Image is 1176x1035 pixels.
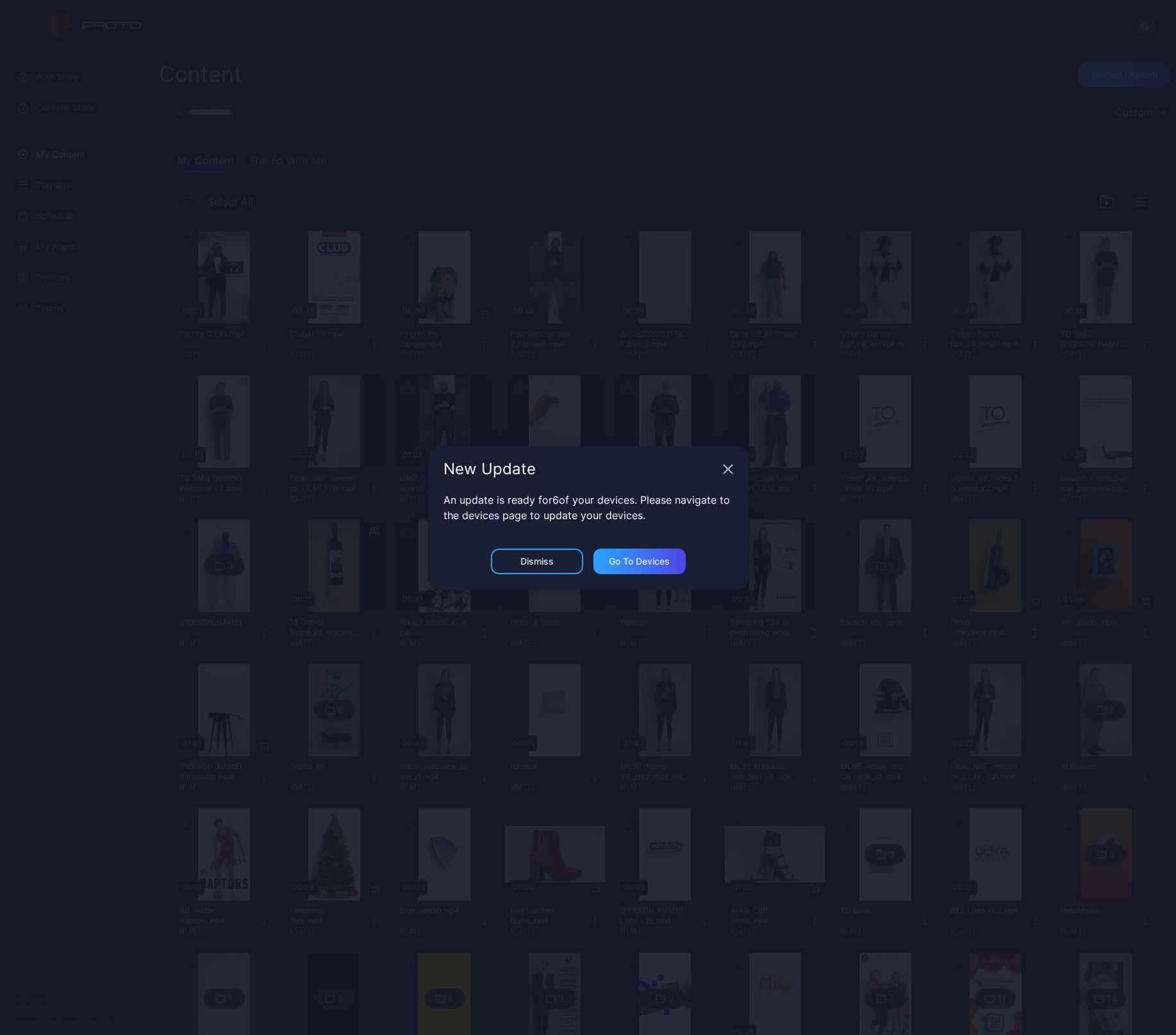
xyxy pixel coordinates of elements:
[443,461,718,477] div: New Update
[593,549,686,574] button: Go to devices
[443,492,733,523] p: An update is ready for 6 of your devices. Please navigate to the devices page to update your devi...
[520,556,554,567] div: Dismiss
[609,556,670,567] div: Go to devices
[491,549,583,574] button: Dismiss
